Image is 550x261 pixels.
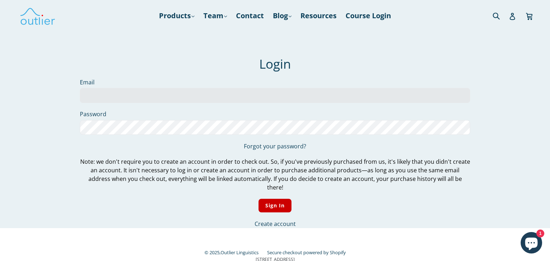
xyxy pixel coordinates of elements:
h1: Login [80,56,470,72]
label: Password [80,110,470,118]
a: Products [155,9,198,22]
a: Contact [232,9,267,22]
a: Create account [255,220,296,228]
label: Email [80,78,470,87]
a: Team [200,9,231,22]
small: © 2025, [204,249,266,256]
p: Note: we don't require you to create an account in order to check out. So, if you've previously p... [80,157,470,192]
a: Course Login [342,9,395,22]
a: Forgot your password? [244,142,306,150]
inbox-online-store-chat: Shopify online store chat [518,232,544,255]
input: Sign In [259,199,292,213]
input: Search [491,8,511,23]
a: Secure checkout powered by Shopify [267,249,346,256]
a: Resources [297,9,340,22]
a: Outlier Linguistics [221,249,259,256]
img: Outlier Linguistics [20,5,56,26]
a: Blog [269,9,295,22]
